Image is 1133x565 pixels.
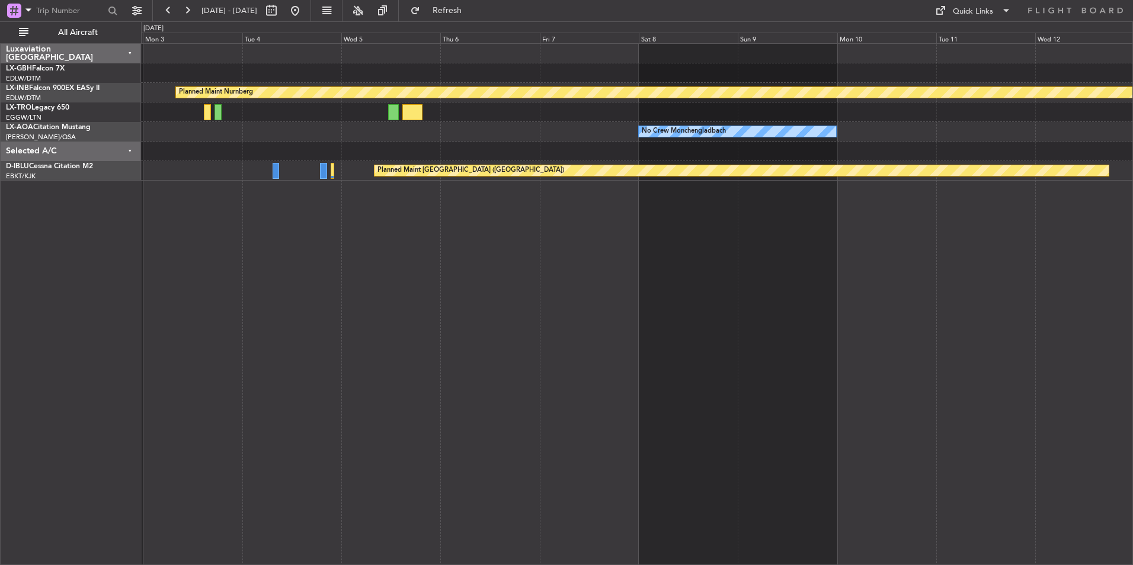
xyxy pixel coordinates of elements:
[6,113,41,122] a: EGGW/LTN
[341,33,440,43] div: Wed 5
[953,6,993,18] div: Quick Links
[738,33,837,43] div: Sun 9
[6,163,93,170] a: D-IBLUCessna Citation M2
[6,124,33,131] span: LX-AOA
[143,33,242,43] div: Mon 3
[6,74,41,83] a: EDLW/DTM
[13,23,129,42] button: All Aircraft
[405,1,476,20] button: Refresh
[6,133,76,142] a: [PERSON_NAME]/QSA
[6,94,41,102] a: EDLW/DTM
[36,2,104,20] input: Trip Number
[6,104,69,111] a: LX-TROLegacy 650
[423,7,472,15] span: Refresh
[179,84,253,101] div: Planned Maint Nurnberg
[936,33,1035,43] div: Tue 11
[6,85,29,92] span: LX-INB
[242,33,341,43] div: Tue 4
[6,65,32,72] span: LX-GBH
[440,33,539,43] div: Thu 6
[837,33,936,43] div: Mon 10
[6,65,65,72] a: LX-GBHFalcon 7X
[143,24,164,34] div: [DATE]
[6,163,29,170] span: D-IBLU
[31,28,125,37] span: All Aircraft
[201,5,257,16] span: [DATE] - [DATE]
[929,1,1017,20] button: Quick Links
[6,85,100,92] a: LX-INBFalcon 900EX EASy II
[6,172,36,181] a: EBKT/KJK
[6,124,91,131] a: LX-AOACitation Mustang
[6,104,31,111] span: LX-TRO
[642,123,726,140] div: No Crew Monchengladbach
[540,33,639,43] div: Fri 7
[639,33,738,43] div: Sat 8
[377,162,564,179] div: Planned Maint [GEOGRAPHIC_DATA] ([GEOGRAPHIC_DATA])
